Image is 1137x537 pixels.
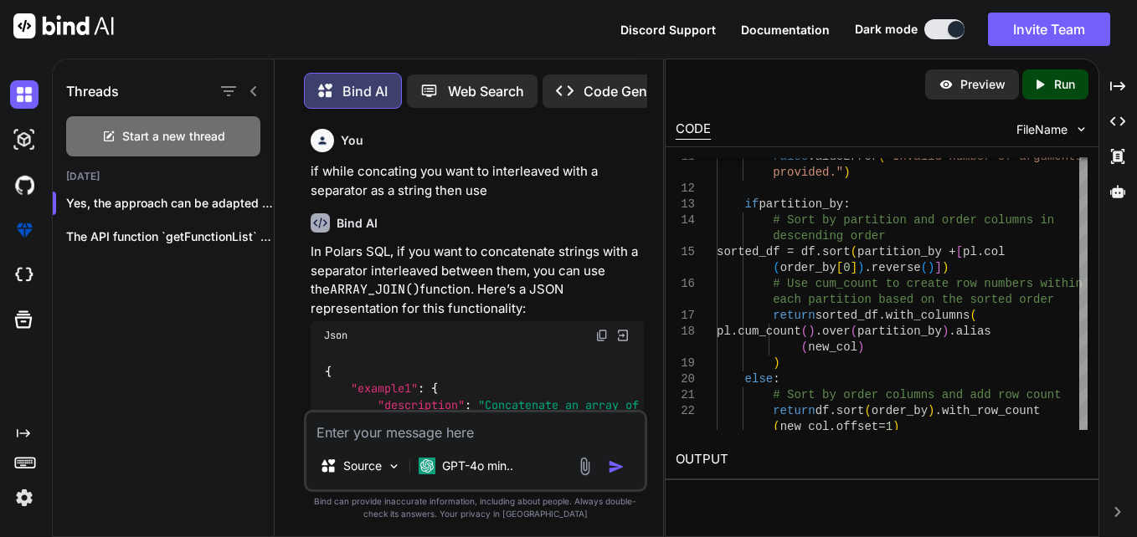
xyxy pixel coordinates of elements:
[774,372,780,386] span: :
[122,128,225,145] span: Start a new thread
[10,483,39,512] img: settings
[851,325,857,338] span: (
[801,325,808,338] span: (
[418,381,424,396] span: :
[666,440,1098,479] h2: OUTPUT
[851,261,857,274] span: ]
[844,197,851,211] span: :
[844,166,851,179] span: )
[419,458,435,474] img: GPT-4o mini
[620,21,716,38] button: Discord Support
[1074,122,1088,136] img: chevron down
[774,150,809,163] span: raise
[387,459,401,473] img: Pick Models
[774,277,1083,290] span: # Use cum_count to create row numbers within
[857,325,942,338] span: partition_by
[676,212,695,228] div: 14
[836,261,843,274] span: [
[774,261,780,274] span: (
[311,162,645,200] p: if while concating you want to interleaved with a separator as a string then use
[66,195,274,212] p: Yes, the approach can be adapted to work...
[10,125,39,154] img: darkAi-studio
[351,381,418,396] span: "example1"
[886,150,1083,163] span: "Invalid number of arguments
[928,261,934,274] span: )
[774,309,815,322] span: return
[343,458,382,474] p: Source
[342,81,388,101] p: Bind AI
[774,293,1055,306] span: each partition based on the sorted order
[1016,121,1068,138] span: FileName
[10,171,39,199] img: githubDark
[774,404,815,417] span: return
[676,181,695,197] div: 12
[66,81,119,101] h1: Threads
[893,420,899,433] span: )
[676,308,695,324] div: 17
[780,261,836,274] span: order_by
[815,309,970,322] span: sorted_df.with_columns
[851,245,857,258] span: (
[956,245,963,258] span: [
[809,325,815,338] span: )
[830,420,836,433] span: ,
[676,403,695,419] div: 22
[745,197,759,211] span: if
[676,371,695,387] div: 20
[809,150,879,163] span: ValueError
[857,340,864,354] span: )
[584,81,685,101] p: Code Generator
[676,387,695,403] div: 21
[66,228,274,245] p: The API function `getFunctionList` you p...
[921,261,928,274] span: (
[809,340,858,354] span: new_col
[857,261,864,274] span: )
[872,404,928,417] span: order_by
[448,81,524,101] p: Web Search
[615,328,630,343] img: Open in Browser
[759,197,844,211] span: partition_by
[311,243,645,318] p: In Polars SQL, if you want to concatenate strings with a separator interleaved between them, you ...
[53,170,274,183] h2: [DATE]
[963,245,1005,258] span: pl.col
[844,261,851,274] span: 0
[717,245,851,258] span: sorted_df = df.sort
[378,398,465,413] span: "description"
[13,13,114,38] img: Bind AI
[304,495,648,520] p: Bind can provide inaccurate information, including about people. Always double-check its answers....
[865,261,921,274] span: .reverse
[970,309,977,322] span: (
[774,388,1062,401] span: # Sort by order columns and add row count
[478,398,887,413] span: "Concatenate an array of strings with a specified separator."
[815,404,865,417] span: df.sort
[330,281,420,298] code: ARRAY_JOIN()
[774,420,780,433] span: (
[865,404,872,417] span: (
[676,244,695,260] div: 15
[741,23,830,37] span: Documentation
[780,420,830,433] span: new_col
[774,166,844,179] span: provided."
[337,215,378,232] h6: Bind AI
[325,364,332,379] span: {
[676,355,695,371] div: 19
[988,13,1110,46] button: Invite Team
[341,132,363,149] h6: You
[10,216,39,244] img: premium
[442,458,513,474] p: GPT-4o min..
[949,325,991,338] span: .alias
[676,120,711,140] div: CODE
[717,325,801,338] span: pl.cum_count
[10,80,39,109] img: darkChat
[857,245,956,258] span: partition_by +
[942,261,949,274] span: )
[324,329,347,342] span: Json
[620,23,716,37] span: Discord Support
[676,149,695,165] div: 11
[815,325,851,338] span: .over
[608,458,625,475] img: icon
[741,21,830,38] button: Documentation
[935,261,942,274] span: ]
[774,356,780,370] span: )
[942,325,949,338] span: )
